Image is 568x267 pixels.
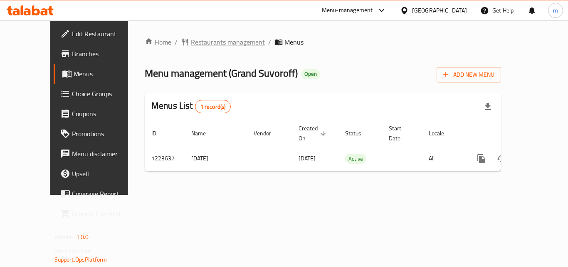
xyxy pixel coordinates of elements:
[54,44,145,64] a: Branches
[382,146,422,171] td: -
[185,146,247,171] td: [DATE]
[72,149,138,159] span: Menu disclaimer
[145,37,501,47] nav: breadcrumb
[54,246,93,257] span: Get support on:
[54,184,145,204] a: Coverage Report
[145,146,185,171] td: 1223637
[145,64,298,82] span: Menu management ( Grand Suvoroff )
[429,128,455,138] span: Locale
[553,6,558,15] span: m
[195,103,231,111] span: 1 record(s)
[145,121,558,172] table: enhanced table
[181,37,265,47] a: Restaurants management
[175,37,178,47] li: /
[54,254,107,265] a: Support.OpsPlatform
[478,97,498,117] div: Export file
[145,37,171,47] a: Home
[301,69,320,79] div: Open
[268,37,271,47] li: /
[72,49,138,59] span: Branches
[72,129,138,139] span: Promotions
[491,149,511,169] button: Change Status
[254,128,282,138] span: Vendor
[191,37,265,47] span: Restaurants management
[284,37,304,47] span: Menus
[72,189,138,199] span: Coverage Report
[465,121,558,146] th: Actions
[322,5,373,15] div: Menu-management
[54,232,75,242] span: Version:
[345,128,372,138] span: Status
[72,89,138,99] span: Choice Groups
[74,69,138,79] span: Menus
[54,24,145,44] a: Edit Restaurant
[151,128,167,138] span: ID
[472,149,491,169] button: more
[54,204,145,224] a: Grocery Checklist
[195,100,231,113] div: Total records count
[412,6,467,15] div: [GEOGRAPHIC_DATA]
[72,109,138,119] span: Coupons
[191,128,217,138] span: Name
[54,84,145,104] a: Choice Groups
[76,232,89,242] span: 1.0.0
[54,64,145,84] a: Menus
[389,123,412,143] span: Start Date
[72,29,138,39] span: Edit Restaurant
[54,124,145,144] a: Promotions
[54,164,145,184] a: Upsell
[54,104,145,124] a: Coupons
[72,169,138,179] span: Upsell
[299,153,316,164] span: [DATE]
[437,67,501,82] button: Add New Menu
[443,70,494,80] span: Add New Menu
[54,144,145,164] a: Menu disclaimer
[72,209,138,219] span: Grocery Checklist
[422,146,465,171] td: All
[151,100,231,113] h2: Menus List
[299,123,328,143] span: Created On
[301,70,320,77] span: Open
[345,154,366,164] span: Active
